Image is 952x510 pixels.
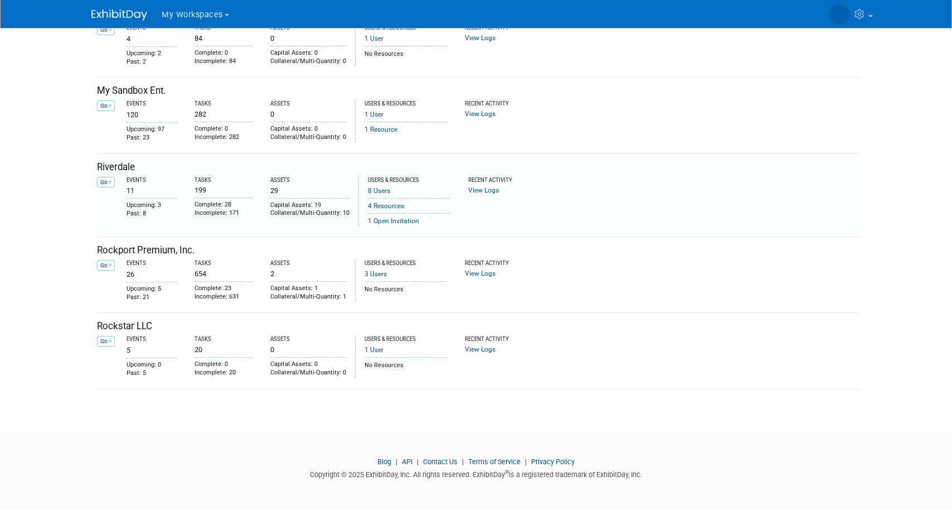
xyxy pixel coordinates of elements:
[195,369,252,377] div: Incomplete: 20
[365,286,404,293] span: No Resources
[468,177,534,184] div: Recent Activity
[127,201,177,210] div: Upcoming: 3
[465,345,496,353] a: View Logs
[195,108,252,119] div: 282
[270,125,346,133] div: Capital Assets: 0
[402,458,412,466] a: API
[195,285,252,293] div: Complete: 23
[468,458,521,466] a: Terms of Service
[127,50,177,58] div: Upcoming: 2
[195,32,252,43] div: 84
[270,360,346,369] div: Capital Assets: 0
[127,260,177,267] div: Events
[368,217,419,225] a: 1 Open Invitation
[465,110,496,118] a: View Logs
[377,458,391,466] a: Blog
[829,4,850,25] img: Mason Test Account
[423,458,458,466] a: Contact Us
[195,267,252,278] div: 654
[195,260,252,267] div: Tasks
[465,270,496,277] a: View Logs
[97,100,115,111] a: Go
[365,110,383,118] a: 1 User
[270,209,349,218] div: Collateral/Multi-Quantity: 10
[127,32,177,44] div: 4
[365,270,387,278] a: 3 Users
[127,134,177,142] div: Past: 23
[365,362,404,369] span: No Resources
[270,343,346,354] div: 0
[127,184,177,195] div: 11
[97,320,861,333] div: Rockstar LLC
[365,50,404,57] span: No Resources
[127,126,177,134] div: Upcoming: 97
[195,336,252,343] div: Tasks
[270,369,346,377] div: Collateral/Multi-Quantity: 0
[195,57,252,66] div: Incomplete: 84
[531,458,575,466] a: Privacy Policy
[270,177,349,184] div: Assets
[270,133,346,142] div: Collateral/Multi-Quantity: 0
[270,285,346,293] div: Capital Assets: 1
[91,9,147,21] img: ExhibitDay
[465,260,531,267] div: Recent Activity
[414,458,421,466] span: |
[195,100,252,108] div: Tasks
[270,336,346,343] div: Assets
[97,161,861,174] div: Riverdale
[368,187,390,195] a: 8 Users
[97,260,115,271] a: Go
[195,177,252,184] div: Tasks
[195,184,252,195] div: 199
[127,210,177,218] div: Past: 8
[270,57,346,66] div: Collateral/Multi-Quantity: 0
[97,177,115,187] a: Go
[505,469,509,475] sup: ®
[97,244,861,257] div: Rockport Premium, Inc.
[127,343,177,355] div: 5
[365,126,397,133] a: 1 Resource
[465,336,531,343] div: Recent Activity
[195,360,252,369] div: Complete: 0
[195,343,252,354] div: 20
[97,25,115,35] a: Go
[127,58,177,66] div: Past: 2
[127,100,177,108] div: Events
[365,346,383,354] a: 1 User
[270,184,349,195] div: 29
[127,294,177,302] div: Past: 21
[127,361,177,369] div: Upcoming: 0
[365,100,447,108] div: Users & Resources
[97,84,861,98] div: My Sandbox Ent.
[368,177,450,184] div: Users & Resources
[270,267,346,278] div: 2
[270,32,346,43] div: 0
[127,177,177,184] div: Events
[465,34,496,42] a: View Logs
[468,186,499,194] a: View Logs
[195,125,252,133] div: Complete: 0
[365,336,447,343] div: Users & Resources
[270,201,349,210] div: Capital Assets: 19
[270,293,346,301] div: Collateral/Multi-Quantity: 1
[127,369,177,378] div: Past: 5
[195,49,252,57] div: Complete: 0
[127,336,177,343] div: Events
[368,202,404,210] a: 4 Resources
[459,458,467,466] span: |
[393,458,400,466] span: |
[365,260,447,267] div: Users & Resources
[127,285,177,294] div: Upcoming: 5
[195,133,252,142] div: Incomplete: 282
[270,49,346,57] div: Capital Assets: 0
[97,336,115,347] a: Go
[127,108,177,119] div: 120
[195,201,252,209] div: Complete: 28
[195,209,252,218] div: Incomplete: 171
[270,100,346,108] div: Assets
[365,35,383,42] a: 1 User
[270,260,346,267] div: Assets
[270,108,346,119] div: 0
[195,293,252,301] div: Incomplete: 631
[127,267,177,279] div: 26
